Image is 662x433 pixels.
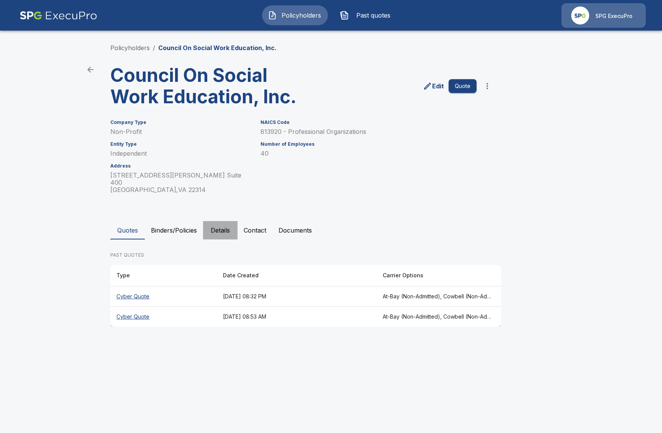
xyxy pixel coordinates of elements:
[340,11,349,20] img: Past quotes Icon
[153,43,155,52] li: /
[110,163,251,169] h6: Address
[571,7,589,24] img: Agency Icon
[217,286,377,307] th: [DATE] 08:32 PM
[261,120,477,125] h6: NAICS Code
[261,150,477,157] p: 40
[238,221,272,239] button: Contact
[110,44,150,52] a: Policyholders
[110,252,501,259] p: PAST QUOTES
[110,128,251,135] p: Non-Profit
[145,221,203,239] button: Binders/Policies
[217,307,377,327] th: [DATE] 08:53 AM
[480,78,495,94] button: more
[421,80,446,92] a: edit
[83,62,98,77] a: back
[110,172,251,194] p: [STREET_ADDRESS][PERSON_NAME] Suite 400 [GEOGRAPHIC_DATA] , VA 22314
[110,307,217,327] th: Cyber Quote
[334,5,400,25] button: Past quotes IconPast quotes
[377,286,501,307] th: At-Bay (Non-Admitted), Cowbell (Non-Admitted), Cowbell (Admitted), Corvus Cyber (Non-Admitted), T...
[110,286,217,307] th: Cyber Quote
[110,221,145,239] button: Quotes
[110,65,300,107] h3: Council On Social Work Education, Inc.
[261,142,477,147] h6: Number of Employees
[20,3,97,28] img: AA Logo
[110,43,277,52] nav: breadcrumb
[377,265,501,286] th: Carrier Options
[203,221,238,239] button: Details
[595,12,633,20] p: SPG ExecuPro
[217,265,377,286] th: Date Created
[110,150,251,157] p: Independent
[268,11,277,20] img: Policyholders Icon
[562,3,646,28] a: Agency IconSPG ExecuPro
[110,221,552,239] div: policyholder tabs
[449,79,477,93] button: Quote
[158,43,277,52] p: Council On Social Work Education, Inc.
[432,81,444,91] p: Edit
[352,11,394,20] span: Past quotes
[110,120,251,125] h6: Company Type
[110,142,251,147] h6: Entity Type
[262,5,328,25] button: Policyholders IconPolicyholders
[110,265,217,286] th: Type
[261,128,477,135] p: 813920 - Professional Organizations
[110,265,501,327] table: responsive table
[280,11,322,20] span: Policyholders
[377,307,501,327] th: At-Bay (Non-Admitted), Cowbell (Non-Admitted), Cowbell (Admitted), Corvus Cyber (Non-Admitted), T...
[272,221,318,239] button: Documents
